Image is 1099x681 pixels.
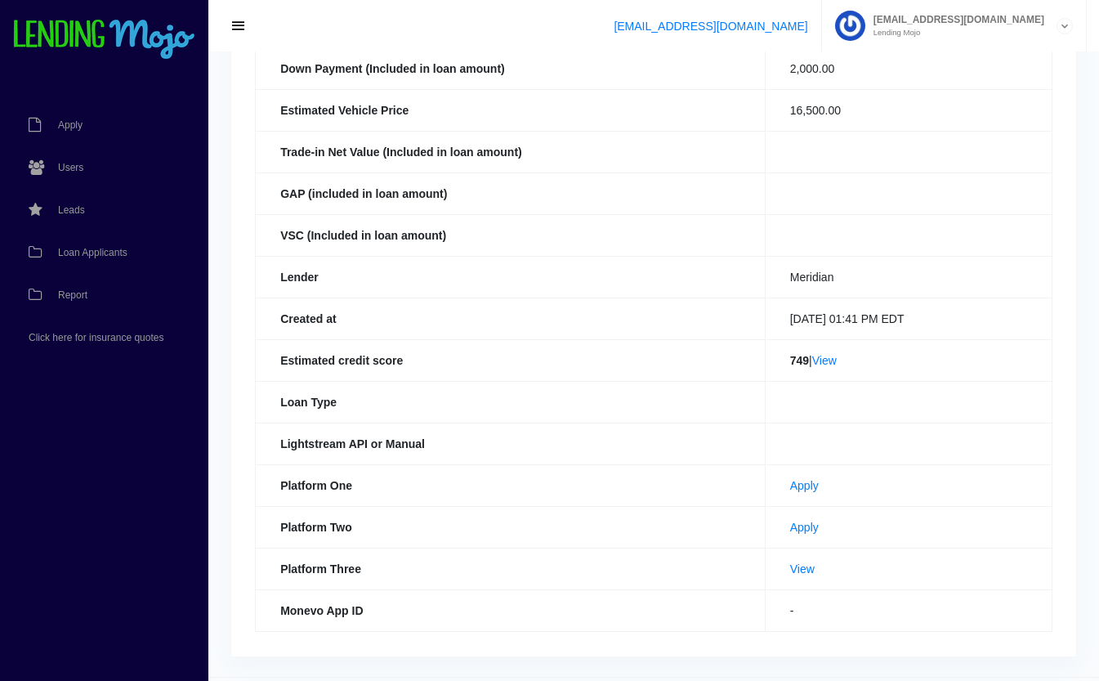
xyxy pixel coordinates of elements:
span: Click here for insurance quotes [29,333,163,343]
td: - [765,589,1052,631]
b: 749 [790,354,809,367]
th: Created at [256,298,766,339]
th: Platform Three [256,548,766,589]
img: logo-small.png [12,20,196,60]
th: Platform Two [256,506,766,548]
th: Lender [256,256,766,298]
td: | [765,339,1052,381]
a: View [790,562,815,576]
small: Lending Mojo [865,29,1044,37]
th: Down Payment (Included in loan amount) [256,47,766,89]
a: Apply [790,479,819,492]
th: GAP (included in loan amount) [256,172,766,214]
th: Monevo App ID [256,589,766,631]
th: Estimated credit score [256,339,766,381]
span: Loan Applicants [58,248,127,258]
th: VSC (Included in loan amount) [256,214,766,256]
th: Trade-in Net Value (Included in loan amount) [256,131,766,172]
span: Report [58,290,87,300]
th: Lightstream API or Manual [256,423,766,464]
span: Apply [58,120,83,130]
a: Apply [790,521,819,534]
img: Profile image [835,11,865,41]
a: [EMAIL_ADDRESS][DOMAIN_NAME] [614,20,807,33]
td: [DATE] 01:41 PM EDT [765,298,1052,339]
span: [EMAIL_ADDRESS][DOMAIN_NAME] [865,15,1044,25]
td: Meridian [765,256,1052,298]
td: 16,500.00 [765,89,1052,131]
span: Users [58,163,83,172]
td: 2,000.00 [765,47,1052,89]
a: View [812,354,837,367]
th: Estimated Vehicle Price [256,89,766,131]
span: Leads [58,205,85,215]
th: Loan Type [256,381,766,423]
th: Platform One [256,464,766,506]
